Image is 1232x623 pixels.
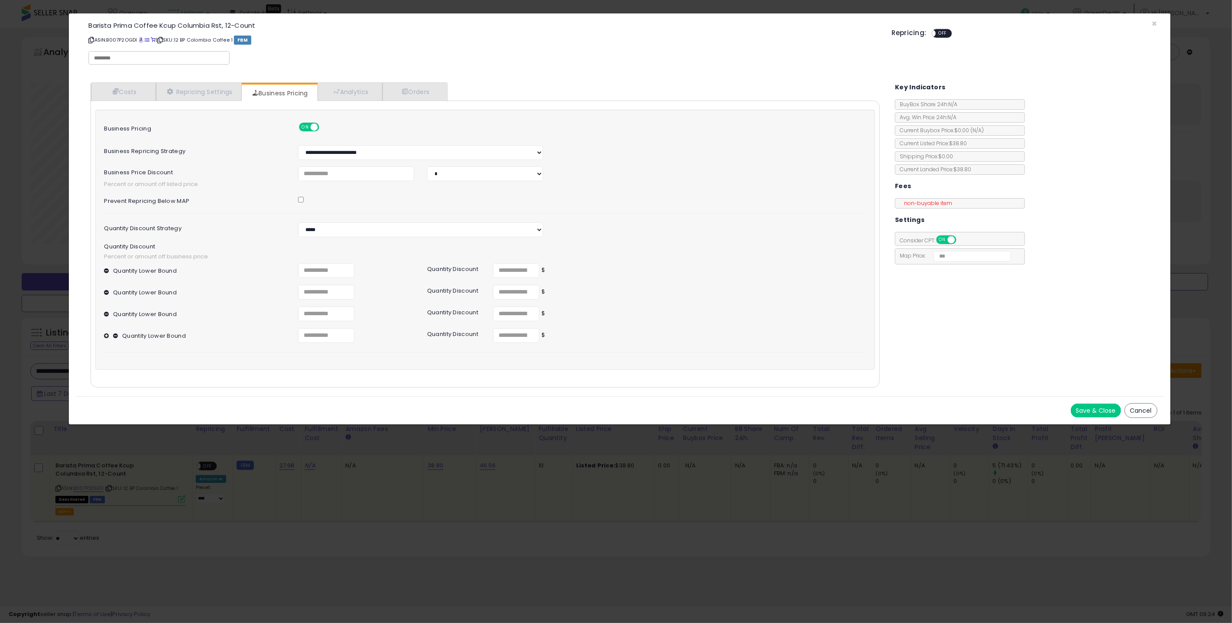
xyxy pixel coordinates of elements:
[145,36,149,43] a: All offer listings
[937,236,948,244] span: ON
[421,328,486,337] div: Quantity Discount
[113,307,177,317] label: Quantity Lower Bound
[895,166,971,173] span: Current Landed Price: $38.80
[97,123,291,132] label: Business Pricing
[900,199,952,207] span: non-buyable item
[97,145,291,154] label: Business Repricing Strategy
[895,181,911,192] h5: Fees
[300,124,311,131] span: ON
[122,328,186,339] label: Quantity Lower Bound
[954,127,984,134] span: $0.00
[113,285,177,296] label: Quantity Lower Bound
[91,83,156,101] a: Costs
[104,253,866,261] span: Percent or amount off business price
[1071,404,1121,418] button: Save & Close
[151,36,156,43] a: Your listing only
[97,195,291,204] label: Prevent repricing below MAP
[139,36,143,43] a: BuyBox page
[895,237,968,244] span: Consider CPT:
[970,127,984,134] span: ( N/A )
[539,266,545,274] span: $
[318,83,383,101] a: Analytics
[895,153,953,160] span: Shipping Price: $0.00
[88,33,879,47] p: ASIN: B007P2OGDI | SKU: 12 BP Colombia Coffee 1
[895,140,967,147] span: Current Listed Price: $38.80
[955,236,969,244] span: OFF
[97,222,291,232] label: Quantity Discount Strategy
[895,101,957,108] span: BuyBox Share 24h: N/A
[97,180,873,189] span: Percent or amount off listed price
[421,285,486,294] div: Quantity Discount
[242,85,317,102] a: Business Pricing
[936,30,950,37] span: OFF
[383,83,447,101] a: Orders
[539,288,545,296] span: $
[895,114,956,121] span: Avg. Win Price 24h: N/A
[421,307,486,316] div: Quantity Discount
[156,83,242,101] a: Repricing Settings
[895,252,1011,259] span: Map Price:
[539,331,545,339] span: $
[97,166,291,176] label: Business Price Discount
[88,22,879,29] h3: Barista Prima Coffee Kcup Columbia Rst, 12-Count
[895,215,924,225] h5: Settings
[895,127,984,134] span: Current Buybox Price:
[318,124,331,131] span: OFF
[1152,17,1157,30] span: ×
[895,82,946,93] h5: Key Indicators
[421,263,486,272] div: Quantity Discount
[234,36,251,45] span: FBM
[539,310,545,318] span: $
[1125,403,1157,418] button: Cancel
[104,244,866,250] span: Quantity Discount
[113,263,177,274] label: Quantity Lower Bound
[892,29,927,36] h5: Repricing:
